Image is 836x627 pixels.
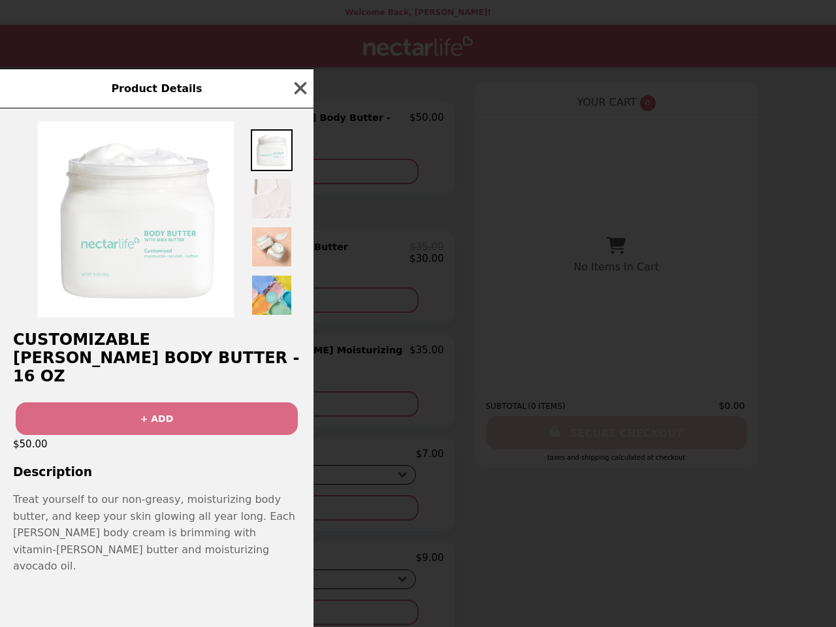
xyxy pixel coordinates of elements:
[111,82,202,95] span: Product Details
[38,121,234,317] img: Default Title
[251,226,293,268] img: Thumbnail 3
[251,129,293,171] img: Thumbnail 1
[251,178,293,219] img: Thumbnail 2
[13,493,295,572] p: Treat yourself to our non-greasy, moisturizing body butter, and keep your skin glowing all year l...
[251,274,293,316] img: Thumbnail 4
[16,402,298,435] button: + ADD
